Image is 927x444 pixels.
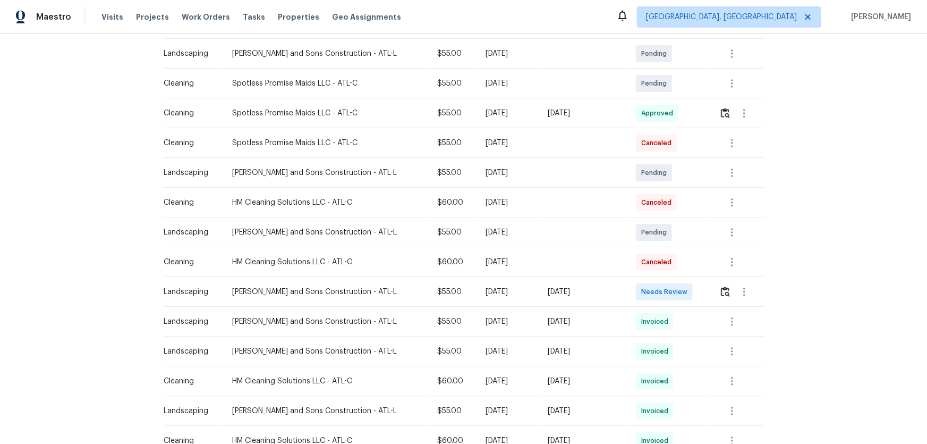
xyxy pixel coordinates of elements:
div: [PERSON_NAME] and Sons Construction - ATL-L [232,316,420,327]
span: Projects [136,12,169,22]
button: Review Icon [719,279,732,305]
span: Pending [641,167,671,178]
span: Pending [641,78,671,89]
span: Needs Review [641,287,692,297]
div: [DATE] [486,316,531,327]
div: [DATE] [548,108,619,119]
div: Landscaping [164,287,216,297]
div: [PERSON_NAME] and Sons Construction - ATL-L [232,48,420,59]
div: Cleaning [164,78,216,89]
div: [DATE] [548,376,619,387]
span: [PERSON_NAME] [847,12,911,22]
span: Pending [641,48,671,59]
div: $55.00 [437,78,469,89]
div: $55.00 [437,287,469,297]
div: Landscaping [164,48,216,59]
span: Canceled [641,197,676,208]
div: Spotless Promise Maids LLC - ATL-C [232,108,420,119]
span: Canceled [641,138,676,148]
div: [DATE] [486,376,531,387]
div: [DATE] [548,346,619,357]
div: Cleaning [164,376,216,387]
div: $60.00 [437,376,469,387]
div: Spotless Promise Maids LLC - ATL-C [232,78,420,89]
div: HM Cleaning Solutions LLC - ATL-C [232,376,420,387]
div: [DATE] [486,257,531,267]
div: [DATE] [548,287,619,297]
span: Tasks [243,13,265,21]
div: Cleaning [164,108,216,119]
div: [PERSON_NAME] and Sons Construction - ATL-L [232,287,420,297]
div: Cleaning [164,257,216,267]
img: Review Icon [721,108,730,118]
span: Geo Assignments [332,12,401,22]
div: Cleaning [164,197,216,208]
div: [DATE] [486,167,531,178]
div: [DATE] [486,287,531,297]
div: Landscaping [164,346,216,357]
div: Landscaping [164,316,216,327]
div: $55.00 [437,316,469,327]
img: Review Icon [721,287,730,297]
div: HM Cleaning Solutions LLC - ATL-C [232,197,420,208]
div: [DATE] [486,346,531,357]
span: Invoiced [641,376,673,387]
div: Landscaping [164,167,216,178]
div: [DATE] [548,406,619,416]
div: $60.00 [437,197,469,208]
div: [PERSON_NAME] and Sons Construction - ATL-L [232,227,420,238]
span: [GEOGRAPHIC_DATA], [GEOGRAPHIC_DATA] [646,12,797,22]
div: [DATE] [486,108,531,119]
div: [DATE] [486,227,531,238]
div: [PERSON_NAME] and Sons Construction - ATL-L [232,406,420,416]
span: Maestro [36,12,71,22]
button: Review Icon [719,100,732,126]
div: $55.00 [437,227,469,238]
div: Spotless Promise Maids LLC - ATL-C [232,138,420,148]
div: [DATE] [486,48,531,59]
div: $55.00 [437,406,469,416]
div: [DATE] [486,197,531,208]
span: Work Orders [182,12,230,22]
div: Cleaning [164,138,216,148]
div: $60.00 [437,257,469,267]
div: [DATE] [486,138,531,148]
span: Pending [641,227,671,238]
div: Landscaping [164,227,216,238]
div: HM Cleaning Solutions LLC - ATL-C [232,257,420,267]
div: $55.00 [437,48,469,59]
div: $55.00 [437,138,469,148]
div: [PERSON_NAME] and Sons Construction - ATL-L [232,167,420,178]
span: Approved [641,108,677,119]
span: Canceled [641,257,676,267]
div: [PERSON_NAME] and Sons Construction - ATL-L [232,346,420,357]
span: Invoiced [641,406,673,416]
div: Landscaping [164,406,216,416]
span: Invoiced [641,346,673,357]
span: Invoiced [641,316,673,327]
div: $55.00 [437,346,469,357]
div: [DATE] [486,406,531,416]
div: $55.00 [437,108,469,119]
div: $55.00 [437,167,469,178]
div: [DATE] [486,78,531,89]
div: [DATE] [548,316,619,327]
span: Visits [101,12,123,22]
span: Properties [278,12,319,22]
